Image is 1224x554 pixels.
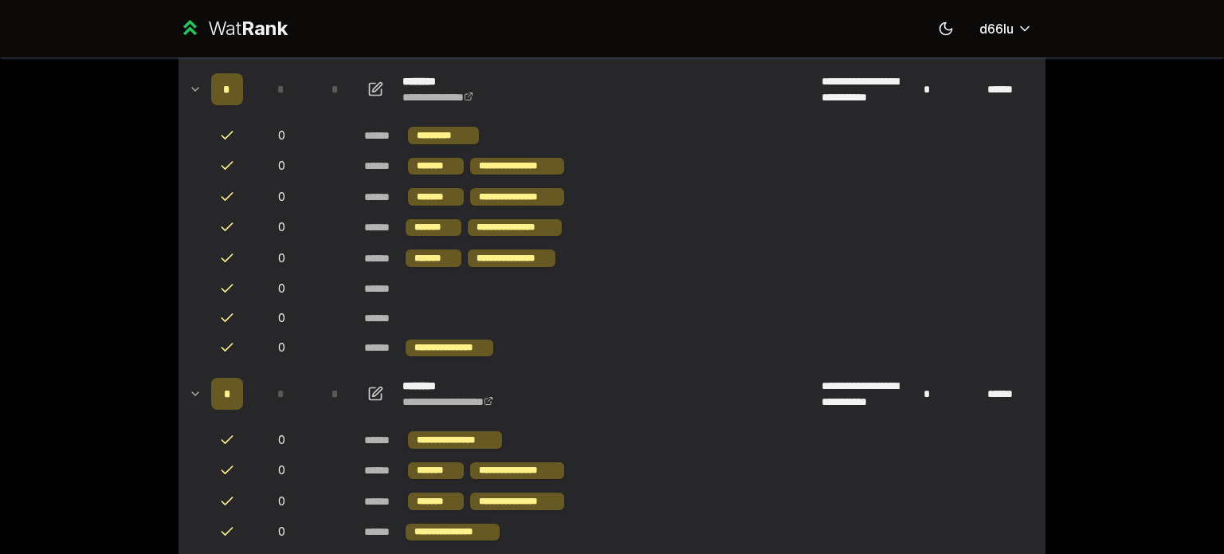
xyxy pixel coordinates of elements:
[249,304,313,332] td: 0
[249,274,313,303] td: 0
[249,333,313,363] td: 0
[967,14,1045,43] button: d66lu
[249,151,313,182] td: 0
[979,19,1014,38] span: d66lu
[178,16,288,41] a: WatRank
[241,17,288,40] span: Rank
[249,182,313,212] td: 0
[249,213,313,243] td: 0
[249,517,313,548] td: 0
[249,425,313,455] td: 0
[249,486,313,517] td: 0
[249,120,313,151] td: 0
[249,243,313,273] td: 0
[208,16,288,41] div: Wat
[249,456,313,486] td: 0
